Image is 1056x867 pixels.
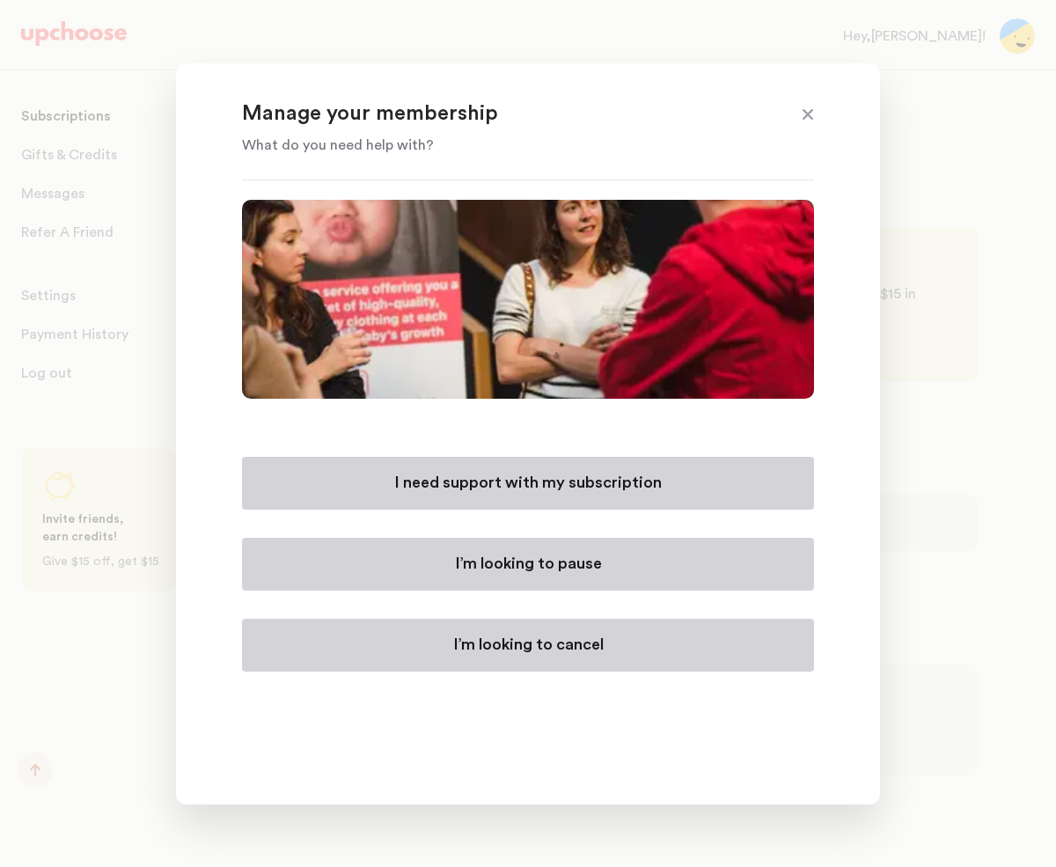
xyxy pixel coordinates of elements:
[242,457,814,510] button: I need support with my subscription
[242,135,770,156] p: What do you need help with?
[242,100,770,129] p: Manage your membership
[242,619,814,672] button: I’m looking to cancel
[455,554,602,575] p: I’m looking to pause
[394,473,662,494] p: I need support with my subscription
[453,635,604,656] p: I’m looking to cancel
[242,200,814,399] img: Manage Membership
[242,538,814,591] button: I’m looking to pause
